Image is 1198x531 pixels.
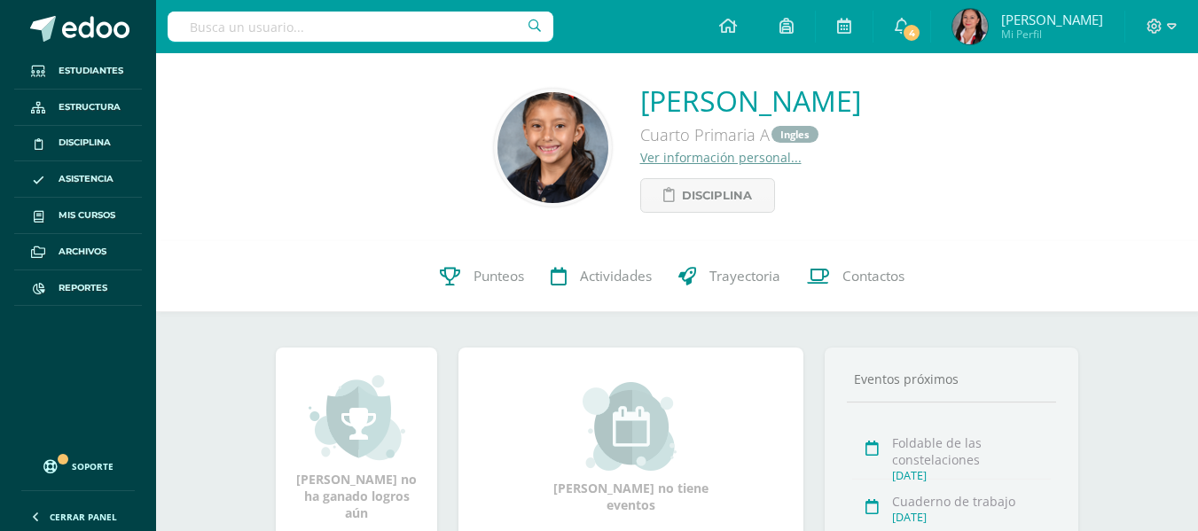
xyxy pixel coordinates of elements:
[902,23,921,43] span: 4
[21,442,135,486] a: Soporte
[640,82,861,120] a: [PERSON_NAME]
[14,90,142,126] a: Estructura
[1001,11,1103,28] span: [PERSON_NAME]
[14,126,142,162] a: Disciplina
[709,268,780,286] span: Trayectoria
[847,371,1056,387] div: Eventos próximos
[72,460,114,472] span: Soporte
[665,241,794,312] a: Trayectoria
[59,136,111,150] span: Disciplina
[842,268,904,286] span: Contactos
[583,382,679,471] img: event_small.png
[14,53,142,90] a: Estudiantes
[497,92,608,203] img: 3a90af0e622da377bb7436924aacb1bf.png
[892,493,1051,510] div: Cuaderno de trabajo
[1001,27,1103,42] span: Mi Perfil
[59,281,107,295] span: Reportes
[59,172,114,186] span: Asistencia
[59,245,106,259] span: Archivos
[892,510,1051,525] div: [DATE]
[50,511,117,523] span: Cerrar panel
[427,241,537,312] a: Punteos
[682,179,752,212] span: Disciplina
[59,100,121,114] span: Estructura
[543,382,720,513] div: [PERSON_NAME] no tiene eventos
[640,149,802,166] a: Ver información personal...
[537,241,665,312] a: Actividades
[474,268,524,286] span: Punteos
[59,208,115,223] span: Mis cursos
[794,241,918,312] a: Contactos
[892,434,1051,468] div: Foldable de las constelaciones
[14,161,142,198] a: Asistencia
[892,468,1051,483] div: [DATE]
[294,373,419,521] div: [PERSON_NAME] no ha ganado logros aún
[309,373,405,462] img: achievement_small.png
[14,270,142,307] a: Reportes
[14,198,142,234] a: Mis cursos
[771,126,818,143] a: Ingles
[59,64,123,78] span: Estudiantes
[14,234,142,270] a: Archivos
[168,12,553,42] input: Busca un usuario...
[640,120,861,149] div: Cuarto Primaria A
[640,178,775,213] a: Disciplina
[580,268,652,286] span: Actividades
[952,9,988,44] img: 316256233fc5d05bd520c6ab6e96bb4a.png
